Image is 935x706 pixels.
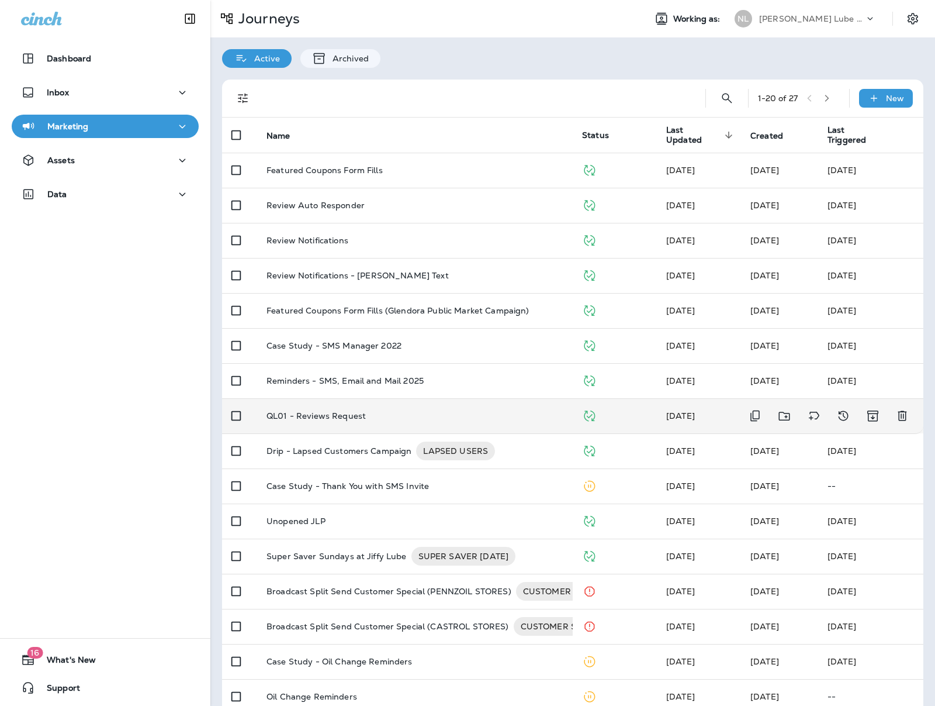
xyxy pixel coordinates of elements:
p: Review Notifications - [PERSON_NAME] Text [266,271,449,280]
div: NL [735,10,752,27]
span: Published [582,269,597,280]
span: Published [582,164,597,174]
span: Jennifer Welch [750,235,779,246]
span: Published [582,409,597,420]
span: Published [582,550,597,560]
span: Unknown [750,305,779,316]
span: Jennifer Welch [666,200,695,211]
p: Dashboard [47,54,91,63]
p: Data [47,190,67,199]
button: Assets [12,149,199,172]
span: Last Updated [666,125,721,145]
button: Add tags [802,404,826,428]
td: [DATE] [818,504,923,539]
button: 16What's New [12,648,199,671]
div: CUSTOMER SPECIAL [516,582,616,601]
p: Oil Change Reminders [266,692,357,701]
span: Unknown [750,340,779,351]
span: Unknown [750,165,779,175]
p: Archived [327,54,369,63]
span: Published [582,339,597,350]
span: Unknown [666,691,695,702]
span: Unknown [750,446,779,456]
button: Dashboard [12,47,199,70]
p: Review Auto Responder [266,201,365,210]
span: Paused [582,655,597,666]
p: Unopened JLP [266,516,325,526]
span: Unknown [750,691,779,702]
div: 1 - 20 of 27 [758,94,798,103]
span: Paused [582,480,597,490]
button: Filters [231,87,255,110]
td: [DATE] [818,153,923,188]
p: Assets [47,156,75,165]
span: Last Triggered [827,125,868,145]
p: -- [827,692,914,701]
span: Name [266,130,306,141]
td: [DATE] [818,433,923,469]
span: Published [582,304,597,315]
button: Collapse Sidebar [174,7,206,30]
button: Delete [891,404,914,428]
p: Drip - Lapsed Customers Campaign [266,442,411,460]
button: View Changelog [832,404,855,428]
button: Move to folder [773,404,797,428]
p: Super Saver Sundays at Jiffy Lube [266,547,407,566]
button: Search Journeys [715,87,739,110]
span: Status [582,130,609,140]
span: What's New [35,655,96,669]
p: Broadcast Split Send Customer Special (CASTROL STORES) [266,617,509,636]
td: [DATE] [818,644,923,679]
span: Unknown [750,481,779,491]
p: QL01 - Reviews Request [266,411,366,421]
td: [DATE] [818,293,923,328]
span: Working as: [673,14,723,24]
span: CUSTOMER SPECIAL [514,621,614,632]
div: SUPER SAVER [DATE] [411,547,516,566]
div: CUSTOMER SPECIAL [514,617,614,636]
p: Reminders - SMS, Email and Mail 2025 [266,376,424,385]
td: [DATE] [818,258,923,293]
p: Inbox [47,88,69,97]
td: [DATE] [818,363,923,398]
button: Support [12,676,199,700]
td: [DATE] [818,609,923,644]
button: Inbox [12,81,199,104]
span: Shire Marketing [666,586,695,597]
span: Published [582,234,597,244]
p: New [886,94,904,103]
td: [DATE] [818,574,923,609]
p: -- [827,481,914,491]
span: Shire Marketing [666,340,695,351]
span: Shire Marketing [750,516,779,526]
span: Published [582,374,597,385]
span: Published [582,199,597,209]
button: Archive [861,404,885,428]
button: Duplicate [743,404,767,428]
span: Shire Marketing [666,656,695,667]
p: Journeys [234,10,300,27]
p: Active [248,54,280,63]
span: Created [750,131,783,141]
span: LAPSED USERS [416,445,495,457]
span: Shire Marketing [666,376,695,386]
span: Unknown [666,481,695,491]
span: Published [582,515,597,525]
p: Case Study - Oil Change Reminders [266,657,413,666]
span: Shire Marketing [750,376,779,386]
button: Settings [902,8,923,29]
span: Jennifer Welch [666,235,695,246]
td: [DATE] [818,188,923,223]
p: [PERSON_NAME] Lube Centers, Inc [759,14,864,23]
p: Review Notifications [266,236,348,245]
p: Featured Coupons Form Fills [266,166,383,175]
button: Data [12,182,199,206]
p: Case Study - SMS Manager 2022 [266,341,401,350]
span: Jennifer Welch [750,200,779,211]
span: Created [750,130,798,141]
span: Unknown [666,305,695,316]
td: [DATE] [818,223,923,258]
span: Jennifer Welch [666,270,695,281]
span: Jennifer Welch [750,270,779,281]
span: Jennifer Welch [666,411,695,421]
